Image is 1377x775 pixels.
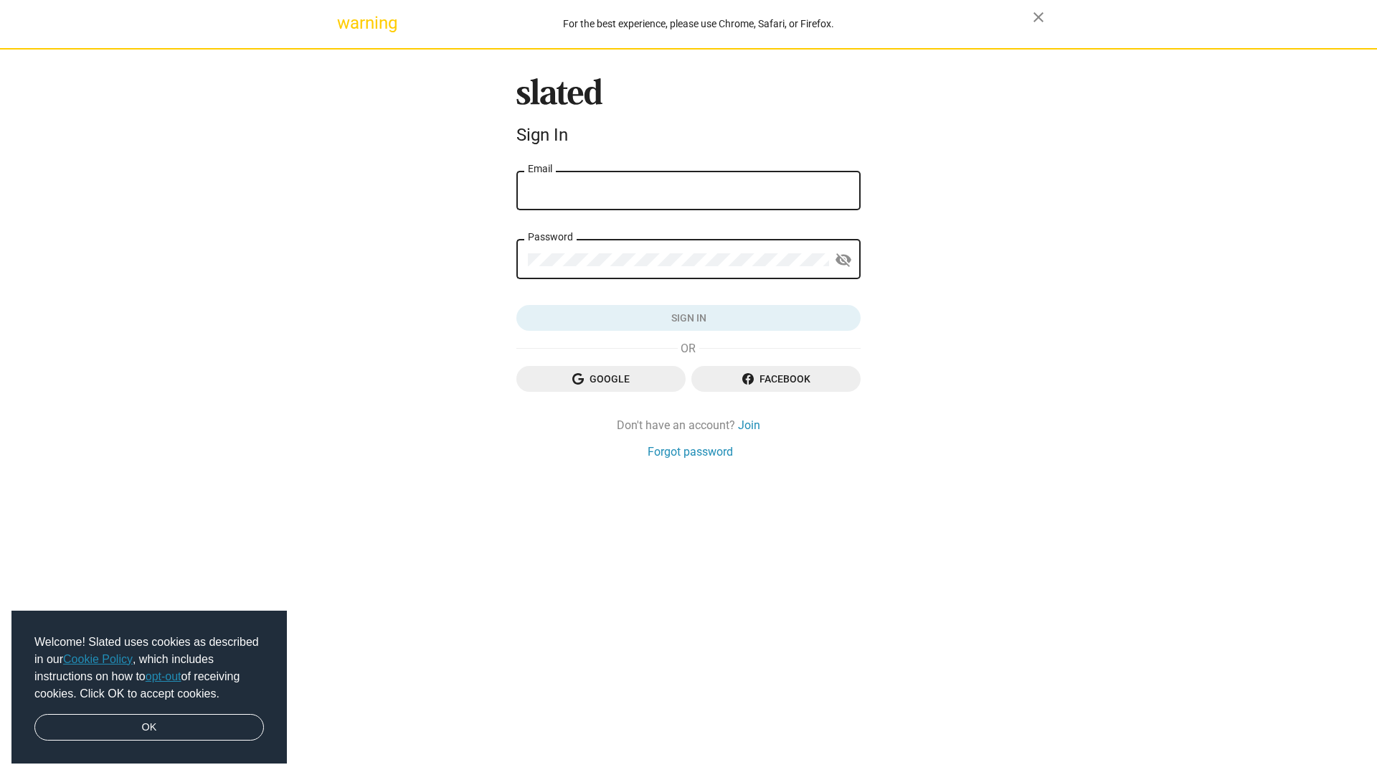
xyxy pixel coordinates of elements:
span: Google [528,366,674,392]
div: Sign In [516,125,861,145]
mat-icon: visibility_off [835,249,852,271]
span: Facebook [703,366,849,392]
span: Welcome! Slated uses cookies as described in our , which includes instructions on how to of recei... [34,634,264,703]
a: Join [738,418,760,433]
sl-branding: Sign In [516,78,861,151]
mat-icon: close [1030,9,1047,26]
a: opt-out [146,670,181,682]
a: Cookie Policy [63,653,133,665]
div: For the best experience, please use Chrome, Safari, or Firefox. [364,14,1033,34]
div: cookieconsent [11,611,287,764]
a: Forgot password [648,444,733,459]
button: Google [516,366,686,392]
a: dismiss cookie message [34,714,264,741]
button: Show password [829,246,858,275]
button: Facebook [691,366,861,392]
mat-icon: warning [337,14,354,32]
div: Don't have an account? [516,418,861,433]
